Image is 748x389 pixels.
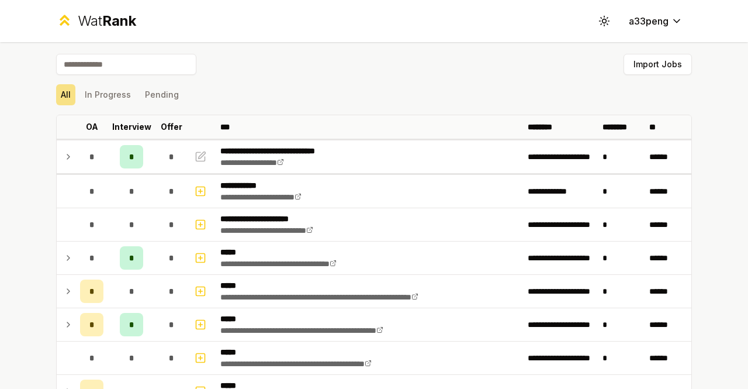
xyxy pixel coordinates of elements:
button: Import Jobs [624,54,692,75]
button: a33peng [619,11,692,32]
span: a33peng [629,14,669,28]
div: Wat [78,12,136,30]
p: Offer [161,121,182,133]
button: In Progress [80,84,136,105]
button: Pending [140,84,183,105]
p: OA [86,121,98,133]
button: All [56,84,75,105]
p: Interview [112,121,151,133]
span: Rank [102,12,136,29]
a: WatRank [56,12,136,30]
